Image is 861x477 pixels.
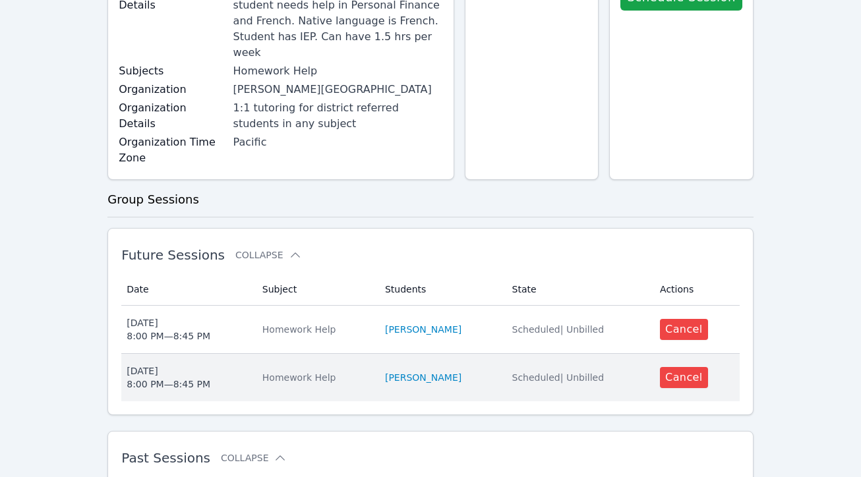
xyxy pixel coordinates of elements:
label: Organization Time Zone [119,134,225,166]
div: [DATE] 8:00 PM — 8:45 PM [127,316,210,343]
div: Homework Help [262,323,369,336]
th: Date [121,273,254,306]
span: Past Sessions [121,450,210,466]
a: [PERSON_NAME] [385,371,461,384]
tr: [DATE]8:00 PM—8:45 PMHomework Help[PERSON_NAME]Scheduled| UnbilledCancel [121,306,740,354]
h3: Group Sessions [107,190,754,209]
div: [PERSON_NAME][GEOGRAPHIC_DATA] [233,82,444,98]
div: 1:1 tutoring for district referred students in any subject [233,100,444,132]
tr: [DATE]8:00 PM—8:45 PMHomework Help[PERSON_NAME]Scheduled| UnbilledCancel [121,354,740,401]
button: Collapse [221,451,287,464]
a: [PERSON_NAME] [385,323,461,336]
th: Subject [254,273,377,306]
th: Actions [652,273,740,306]
div: Pacific [233,134,444,150]
div: Homework Help [262,371,369,384]
button: Cancel [660,319,708,340]
th: State [504,273,653,306]
label: Organization Details [119,100,225,132]
th: Students [377,273,504,306]
label: Subjects [119,63,225,79]
div: [DATE] 8:00 PM — 8:45 PM [127,364,210,391]
button: Cancel [660,367,708,388]
span: Scheduled | Unbilled [512,372,605,383]
span: Future Sessions [121,247,225,263]
label: Organization [119,82,225,98]
div: Homework Help [233,63,444,79]
button: Collapse [235,248,301,262]
span: Scheduled | Unbilled [512,324,605,335]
